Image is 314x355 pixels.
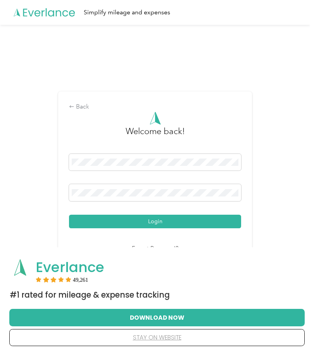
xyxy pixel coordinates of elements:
[10,257,31,278] img: App logo
[69,215,241,228] button: Login
[10,290,170,300] span: #1 Rated for Mileage & Expense Tracking
[36,277,88,282] div: Rating:5 stars
[69,102,241,112] div: Back
[73,277,88,282] span: User reviews count
[126,125,185,146] h3: greeting
[36,257,104,277] span: Everlance
[22,309,292,326] button: Download Now
[22,329,292,346] button: stay on website
[132,245,178,253] a: Forgot Password?
[84,8,170,17] div: Simplify mileage and expenses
